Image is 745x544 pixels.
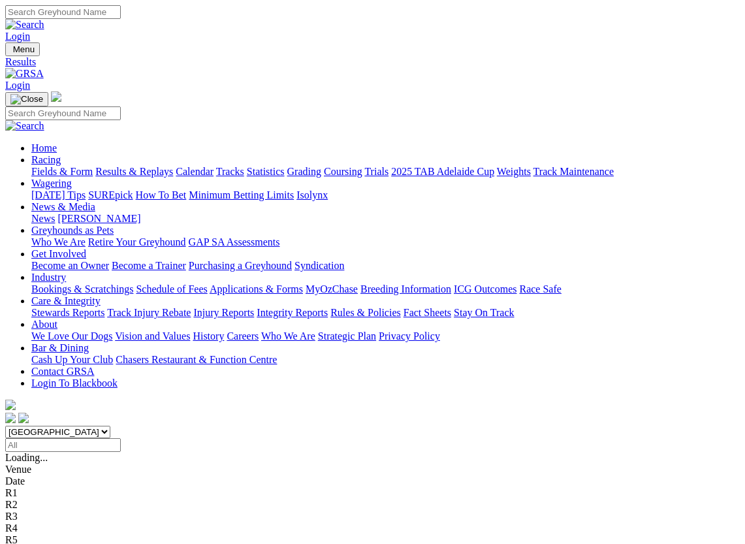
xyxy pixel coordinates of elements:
a: Purchasing a Greyhound [189,260,292,271]
a: Minimum Betting Limits [189,189,294,200]
div: Get Involved [31,260,740,272]
input: Search [5,106,121,120]
div: R2 [5,499,740,511]
input: Select date [5,438,121,452]
a: 2025 TAB Adelaide Cup [391,166,494,177]
a: Wagering [31,178,72,189]
img: GRSA [5,68,44,80]
img: twitter.svg [18,413,29,423]
a: Schedule of Fees [136,283,207,295]
a: Greyhounds as Pets [31,225,114,236]
img: Search [5,19,44,31]
a: Who We Are [261,330,315,342]
div: Racing [31,166,740,178]
a: Become an Owner [31,260,109,271]
a: Login [5,80,30,91]
a: SUREpick [88,189,133,200]
div: Venue [5,464,740,475]
a: Bar & Dining [31,342,89,353]
a: Results & Replays [95,166,173,177]
a: News & Media [31,201,95,212]
a: Isolynx [296,189,328,200]
a: Statistics [247,166,285,177]
a: Trials [364,166,388,177]
a: Industry [31,272,66,283]
a: Cash Up Your Club [31,354,113,365]
div: About [31,330,740,342]
a: Stay On Track [454,307,514,318]
a: Rules & Policies [330,307,401,318]
div: Industry [31,283,740,295]
div: Date [5,475,740,487]
a: Injury Reports [193,307,254,318]
button: Toggle navigation [5,92,48,106]
img: logo-grsa-white.png [51,91,61,102]
a: Weights [497,166,531,177]
a: Results [5,56,740,68]
a: How To Bet [136,189,187,200]
a: ICG Outcomes [454,283,516,295]
div: Care & Integrity [31,307,740,319]
a: Get Involved [31,248,86,259]
a: History [193,330,224,342]
a: Racing [31,154,61,165]
div: R3 [5,511,740,522]
a: Become a Trainer [112,260,186,271]
a: Applications & Forms [210,283,303,295]
img: logo-grsa-white.png [5,400,16,410]
a: Strategic Plan [318,330,376,342]
a: Careers [227,330,259,342]
a: Vision and Values [115,330,190,342]
a: Grading [287,166,321,177]
div: Greyhounds as Pets [31,236,740,248]
a: [PERSON_NAME] [57,213,140,224]
a: Contact GRSA [31,366,94,377]
span: Menu [13,44,35,54]
a: Retire Your Greyhound [88,236,186,248]
div: Wagering [31,189,740,201]
a: Home [31,142,57,153]
a: Tracks [216,166,244,177]
a: Calendar [176,166,214,177]
a: Chasers Restaurant & Function Centre [116,354,277,365]
a: Care & Integrity [31,295,101,306]
a: Stewards Reports [31,307,104,318]
a: Login To Blackbook [31,377,118,389]
input: Search [5,5,121,19]
a: Track Maintenance [533,166,614,177]
img: facebook.svg [5,413,16,423]
span: Loading... [5,452,48,463]
img: Search [5,120,44,132]
a: [DATE] Tips [31,189,86,200]
div: Bar & Dining [31,354,740,366]
a: Fact Sheets [404,307,451,318]
a: Integrity Reports [257,307,328,318]
a: Coursing [324,166,362,177]
button: Toggle navigation [5,42,40,56]
a: Fields & Form [31,166,93,177]
a: Bookings & Scratchings [31,283,133,295]
a: We Love Our Dogs [31,330,112,342]
a: GAP SA Assessments [189,236,280,248]
a: About [31,319,57,330]
a: News [31,213,55,224]
a: Track Injury Rebate [107,307,191,318]
a: Syndication [294,260,344,271]
img: Close [10,94,43,104]
a: Login [5,31,30,42]
a: MyOzChase [306,283,358,295]
a: Privacy Policy [379,330,440,342]
a: Who We Are [31,236,86,248]
a: Breeding Information [360,283,451,295]
div: R1 [5,487,740,499]
a: Race Safe [519,283,561,295]
div: News & Media [31,213,740,225]
div: R4 [5,522,740,534]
